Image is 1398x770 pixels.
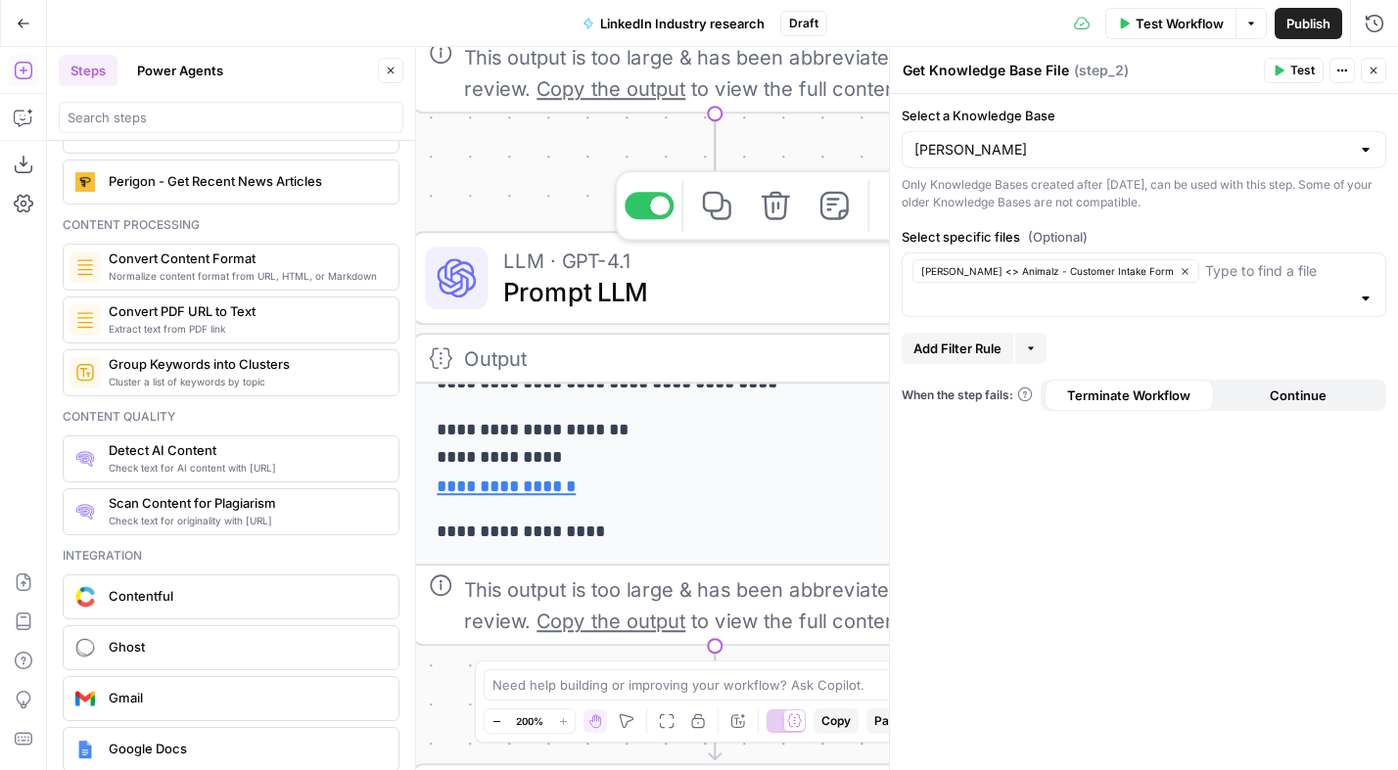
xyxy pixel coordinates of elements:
[902,176,1386,211] div: Only Knowledge Bases created after [DATE], can be used with this step. Some of your older Knowled...
[63,547,399,565] div: Integration
[63,408,399,426] div: Content quality
[536,609,685,632] span: Copy the output
[571,8,776,39] button: LinkedIn Industry research
[109,688,383,707] span: Gmail
[109,637,383,657] span: Ghost
[75,310,95,330] img: 62yuwf1kr9krw125ghy9mteuwaw4
[75,502,95,521] img: g05n0ak81hcbx2skfcsf7zupj8nr
[109,586,383,606] span: Contentful
[464,41,1001,104] div: This output is too large & has been abbreviated for review. to view the full content.
[109,171,383,191] span: Perigon - Get Recent News Articles
[913,339,1002,358] span: Add Filter Rule
[109,268,383,284] span: Normalize content format from URL, HTML, or Markdown
[75,449,95,469] img: 0h7jksvol0o4df2od7a04ivbg1s0
[464,573,1001,636] div: This output is too large & has been abbreviated for review. to view the full content.
[902,333,1013,364] button: Add Filter Rule
[503,245,914,276] span: LLM · GPT-4.1
[1264,58,1324,83] button: Test
[464,342,910,374] div: Output
[75,586,95,607] img: sdasd.png
[125,55,235,86] button: Power Agents
[59,55,117,86] button: Steps
[1074,61,1129,80] span: ( step_2 )
[1275,8,1342,39] button: Publish
[1214,380,1383,411] button: Continue
[709,646,721,759] g: Edge from step_1 to step_3
[75,257,95,277] img: o3r9yhbrn24ooq0tey3lueqptmfj
[903,61,1069,80] textarea: Get Knowledge Base File
[75,638,95,657] img: ghost-logo-orb.png
[109,513,383,528] span: Check text for originality with [URL]
[1270,385,1327,405] span: Continue
[1067,385,1190,405] span: Terminate Workflow
[75,363,95,383] img: 14hgftugzlhicq6oh3k7w4rc46c1
[600,14,765,33] span: LinkedIn Industry research
[109,249,383,268] span: Convert Content Format
[1290,62,1315,79] span: Test
[902,227,1386,247] label: Select specific files
[109,739,383,758] span: Google Docs
[503,272,914,311] span: Prompt LLM
[902,386,1033,404] a: When the step fails:
[1286,14,1330,33] span: Publish
[814,708,859,734] button: Copy
[877,180,999,231] button: Test
[914,140,1350,159] input: Stuut
[109,460,383,476] span: Check text for AI content with [URL]
[1105,8,1235,39] button: Test Workflow
[902,106,1386,125] label: Select a Knowledge Base
[536,76,685,100] span: Copy the output
[1205,261,1374,281] input: Type to find a file
[75,172,95,192] img: jle3u2szsrfnwtkz0xrwrcblgop0
[68,108,395,127] input: Search steps
[516,713,543,729] span: 200%
[866,708,914,734] button: Paste
[921,263,1174,279] span: [PERSON_NAME] <> Animalz - Customer Intake Form
[109,301,383,321] span: Convert PDF URL to Text
[874,712,907,730] span: Paste
[109,354,383,374] span: Group Keywords into Clusters
[75,740,95,759] img: Instagram%20post%20-%201%201.png
[821,712,851,730] span: Copy
[109,374,383,389] span: Cluster a list of keywords by topic
[1028,227,1088,247] span: (Optional)
[912,259,1199,283] button: [PERSON_NAME] <> Animalz - Customer Intake Form
[1136,14,1224,33] span: Test Workflow
[789,15,818,32] span: Draft
[75,689,95,708] img: gmail%20(1).png
[109,440,383,460] span: Detect AI Content
[63,216,399,234] div: Content processing
[109,321,383,337] span: Extract text from PDF link
[109,493,383,513] span: Scan Content for Plagiarism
